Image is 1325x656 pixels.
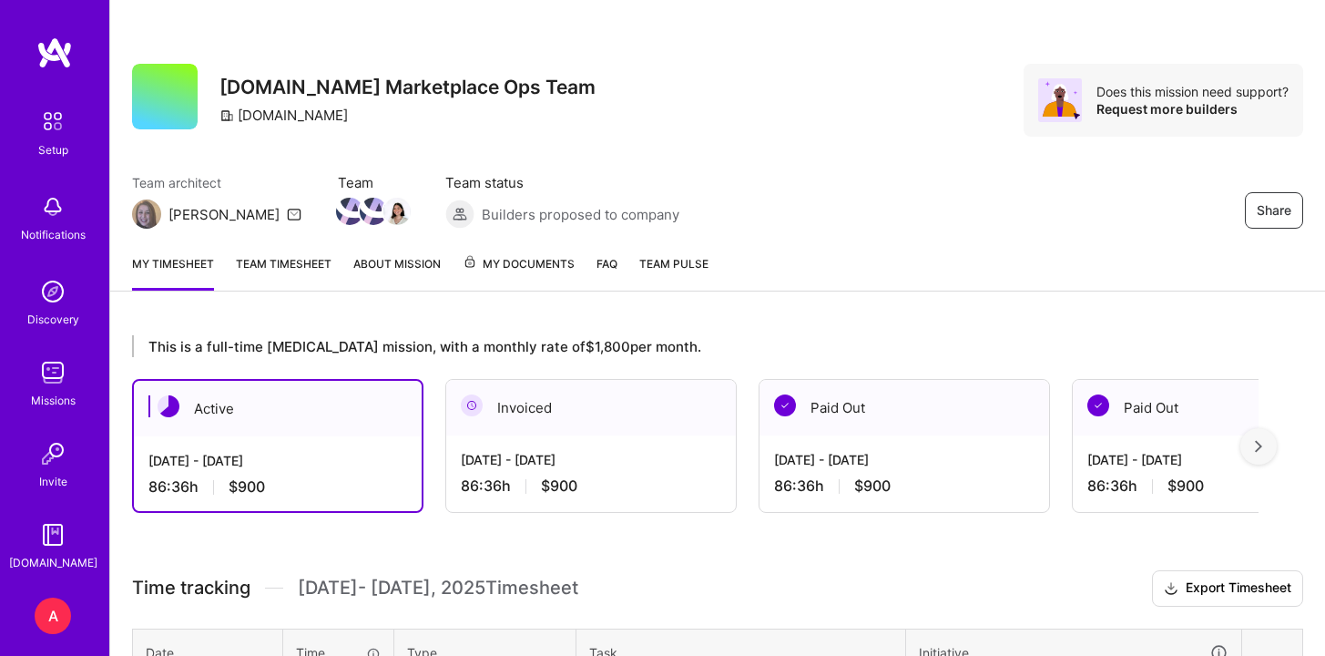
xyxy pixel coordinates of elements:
div: [PERSON_NAME] [168,205,280,224]
a: A [30,598,76,634]
img: logo [36,36,73,69]
h3: [DOMAIN_NAME] Marketplace Ops Team [219,76,596,98]
div: A [35,598,71,634]
i: icon Download [1164,579,1178,599]
div: Notifications [21,225,86,244]
div: 86:36 h [148,477,407,497]
img: right [1255,440,1262,453]
img: Team Member Avatar [360,198,387,225]
div: 86:36 h [461,477,721,496]
div: 86:36 h [774,477,1035,496]
span: Team architect [132,173,301,192]
img: Invite [35,436,71,472]
i: icon Mail [287,207,301,221]
img: discovery [35,273,71,310]
div: Request more builders [1096,100,1289,118]
div: [DOMAIN_NAME] [219,106,348,125]
img: setup [34,102,72,140]
span: Share [1257,201,1291,220]
img: guide book [35,517,71,553]
a: Team Member Avatar [338,196,362,227]
img: Builders proposed to company [445,200,474,229]
button: Share [1245,192,1303,229]
a: My Documents [463,254,575,291]
div: Setup [38,140,68,159]
span: $900 [229,477,265,497]
img: Paid Out [774,395,796,416]
div: Discovery [27,310,79,329]
a: FAQ [596,254,617,291]
div: Active [134,381,422,436]
a: Team Member Avatar [362,196,385,227]
a: About Mission [353,254,441,291]
span: $900 [854,477,891,496]
span: $900 [1167,477,1204,496]
div: [DATE] - [DATE] [148,451,407,470]
img: Avatar [1038,78,1082,122]
span: My Documents [463,254,575,274]
div: This is a full-time [MEDICAL_DATA] mission, with a monthly rate of $1,800 per month. [132,335,1259,357]
div: [DATE] - [DATE] [774,450,1035,469]
a: Team Member Avatar [385,196,409,227]
img: Team Member Avatar [383,198,411,225]
div: Does this mission need support? [1096,83,1289,100]
img: Active [158,395,179,417]
div: [DATE] - [DATE] [461,450,721,469]
i: icon CompanyGray [219,108,234,123]
img: teamwork [35,354,71,391]
img: Invoiced [461,395,483,416]
span: Team status [445,173,679,192]
div: Paid Out [759,380,1049,436]
img: Team Architect [132,200,161,229]
a: Team Pulse [639,254,708,291]
a: Team timesheet [236,254,331,291]
a: My timesheet [132,254,214,291]
div: Invite [39,472,67,491]
img: bell [35,189,71,225]
div: Invoiced [446,380,736,436]
span: Team [338,173,409,192]
span: Builders proposed to company [482,205,679,224]
span: Time tracking [132,577,250,600]
img: Paid Out [1087,395,1109,416]
span: $900 [541,477,577,496]
button: Export Timesheet [1152,570,1303,607]
div: [DOMAIN_NAME] [9,553,97,572]
span: [DATE] - [DATE] , 2025 Timesheet [298,577,578,600]
div: Missions [31,391,76,410]
img: Team Member Avatar [336,198,363,225]
span: Team Pulse [639,257,708,271]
